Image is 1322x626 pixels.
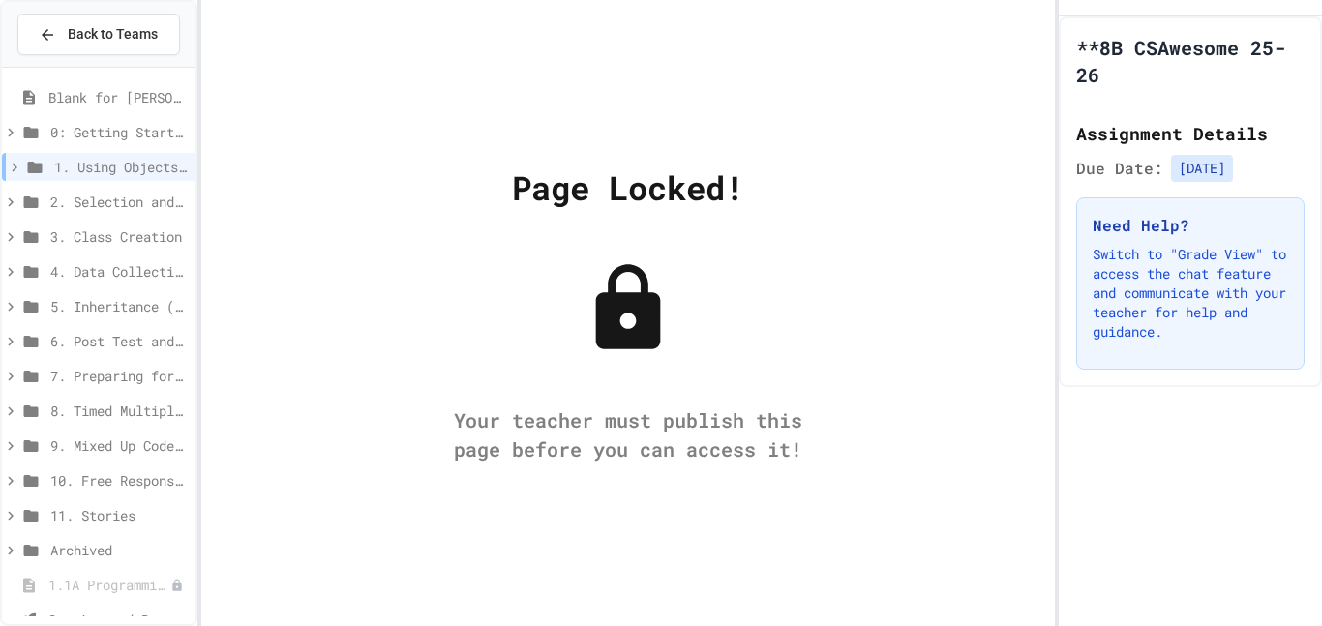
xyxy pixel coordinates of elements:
span: Back to Teams [68,24,158,45]
button: Back to Teams [17,14,180,55]
span: 6. Post Test and Survey [50,331,188,351]
h1: **8B CSAwesome 25-26 [1076,34,1305,88]
span: 9. Mixed Up Code - Free Response Practice [50,435,188,456]
span: 11. Stories [50,505,188,525]
div: Page Locked! [512,163,744,212]
span: 2. Selection and Iteration [50,192,188,212]
div: Unpublished [170,579,184,592]
span: 1.1A Programming Projects [48,575,170,595]
p: Switch to "Grade View" to access the chat feature and communicate with your teacher for help and ... [1093,245,1288,342]
span: 0: Getting Started [50,122,188,142]
span: 3. Class Creation [50,226,188,247]
span: 1. Using Objects and Methods [54,157,188,177]
span: 8. Timed Multiple-Choice Exams [50,401,188,421]
div: Your teacher must publish this page before you can access it! [435,405,822,463]
span: 5. Inheritance (optional) [50,296,188,316]
h2: Assignment Details [1076,120,1305,147]
span: 4. Data Collections [50,261,188,282]
span: Due Date: [1076,157,1163,180]
span: Archived [50,540,188,560]
h3: Need Help? [1093,214,1288,237]
span: [DATE] [1171,155,1233,182]
span: 10. Free Response Practice [50,470,188,491]
span: Blank for [PERSON_NAME]-dont break it [48,87,188,107]
span: 7. Preparing for the Exam [50,366,188,386]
